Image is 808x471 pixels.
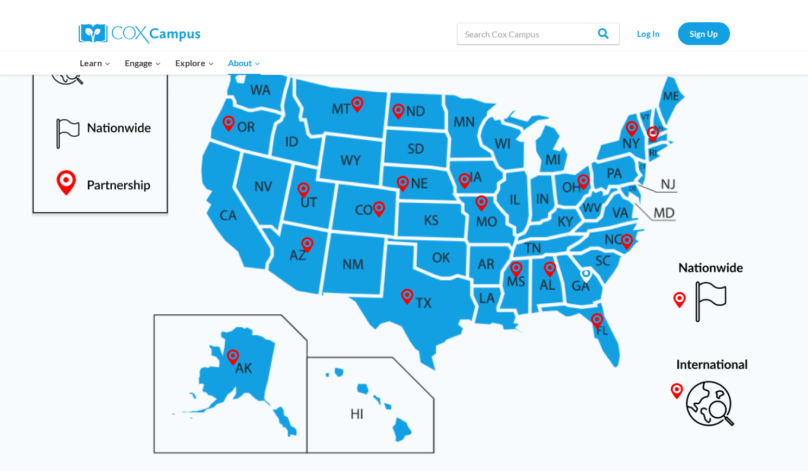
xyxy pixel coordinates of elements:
nav: Primary Navigation [73,52,268,74]
a: Sign Up [678,22,730,44]
nav: Secondary Navigation [625,22,730,44]
button: Child menu of Learn [73,52,118,74]
img: Cox Campus [79,24,200,43]
input: Search Cox Campus [457,23,620,44]
a: Log In [625,22,672,44]
button: Child menu of Explore [168,52,221,74]
button: Child menu of Engage [118,52,168,74]
button: Child menu of About [221,52,268,74]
